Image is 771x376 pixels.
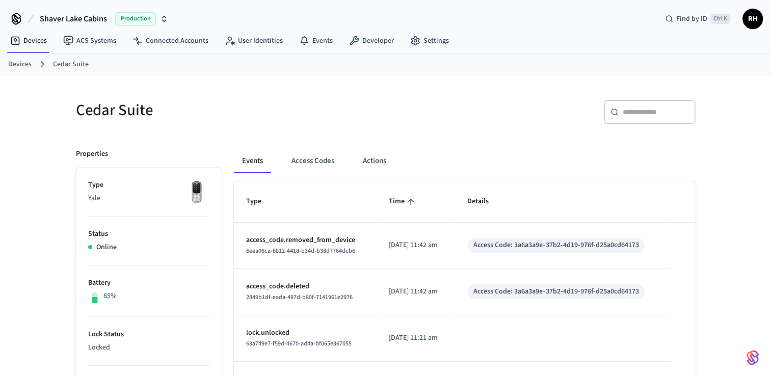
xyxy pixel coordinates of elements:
p: Locked [88,342,209,353]
p: access_code.removed_from_device [246,235,364,246]
span: Ctrl K [710,14,730,24]
p: [DATE] 11:21 am [388,333,443,343]
p: [DATE] 11:42 am [388,286,443,297]
a: Cedar Suite [53,59,89,70]
span: Production [115,12,156,25]
div: ant example [234,149,696,173]
button: Access Codes [283,149,342,173]
p: access_code.deleted [246,281,364,292]
p: Properties [76,149,108,159]
a: User Identities [217,32,291,50]
a: Connected Accounts [124,32,217,50]
span: Time [388,194,417,209]
p: Online [96,242,117,253]
a: Events [291,32,341,50]
h5: Cedar Suite [76,100,380,121]
a: Devices [2,32,55,50]
span: 2849b1df-eada-487d-b80f-7141961e2976 [246,293,353,302]
div: Access Code: 3a6a3a9e-37b2-4d19-976f-d25a0cd64173 [473,286,639,297]
div: Access Code: 3a6a3a9e-37b2-4d19-976f-d25a0cd64173 [473,240,639,251]
img: Yale Assure Touchscreen Wifi Smart Lock, Satin Nickel, Front [184,180,209,205]
button: RH [742,9,763,29]
a: Settings [402,32,457,50]
p: [DATE] 11:42 am [388,240,443,251]
span: 6eea06ca-6812-4418-b34d-b38d7764dcb6 [246,247,355,255]
span: Find by ID [676,14,707,24]
img: SeamLogoGradient.69752ec5.svg [747,350,759,366]
p: Yale [88,193,209,204]
a: Devices [8,59,32,70]
button: Actions [355,149,394,173]
p: 65% [103,291,117,302]
p: lock.unlocked [246,328,364,338]
span: 63a749e7-f59d-4670-ad4a-bf065e367055 [246,339,352,348]
p: Lock Status [88,329,209,340]
p: Status [88,229,209,239]
a: ACS Systems [55,32,124,50]
span: Details [467,194,502,209]
span: Shaver Lake Cabins [40,13,107,25]
button: Events [234,149,271,173]
a: Developer [341,32,402,50]
p: Battery [88,278,209,288]
span: RH [743,10,762,28]
p: Type [88,180,209,191]
span: Type [246,194,275,209]
div: Find by IDCtrl K [657,10,738,28]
